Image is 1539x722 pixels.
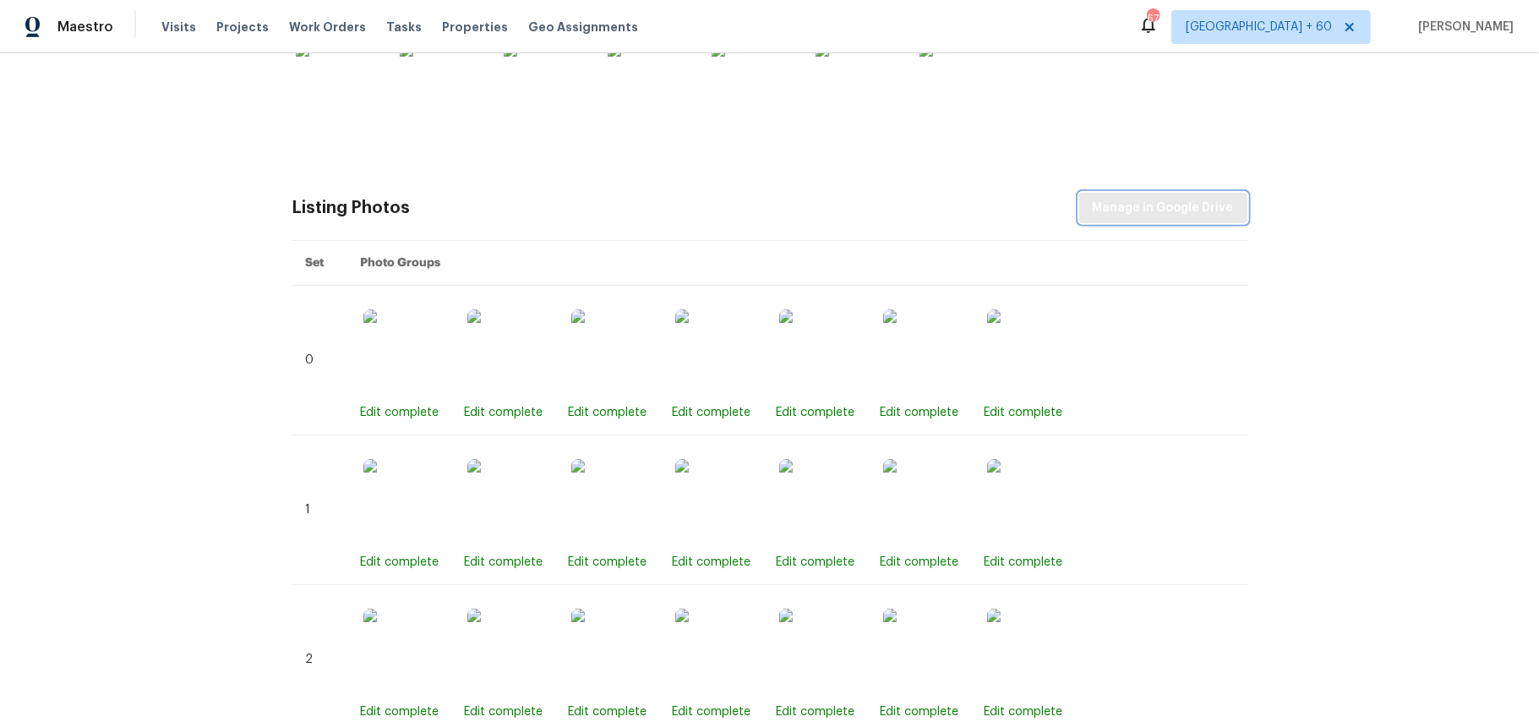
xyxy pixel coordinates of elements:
span: [PERSON_NAME] [1411,19,1514,36]
div: Edit complete [984,404,1062,421]
div: Edit complete [672,404,750,421]
div: Edit complete [672,554,750,571]
th: Set [292,241,347,286]
th: Photo Groups [347,241,1247,286]
span: Maestro [57,19,113,36]
span: Geo Assignments [528,19,638,36]
div: Edit complete [568,404,647,421]
span: [GEOGRAPHIC_DATA] + 60 [1186,19,1332,36]
div: Edit complete [984,703,1062,720]
div: Edit complete [568,554,647,571]
div: Edit complete [360,554,439,571]
div: 678 [1147,10,1159,27]
td: 0 [292,286,347,435]
div: Edit complete [880,554,958,571]
div: Edit complete [672,703,750,720]
div: Edit complete [776,404,854,421]
div: Edit complete [776,703,854,720]
td: 1 [292,435,347,585]
button: Manage in Google Drive [1079,193,1247,224]
div: Edit complete [984,554,1062,571]
div: Edit complete [568,703,647,720]
span: Visits [161,19,196,36]
span: Properties [442,19,508,36]
div: Edit complete [360,404,439,421]
div: Edit complete [360,703,439,720]
span: Tasks [386,21,422,33]
div: Edit complete [464,703,543,720]
span: Manage in Google Drive [1093,198,1234,219]
span: Projects [216,19,269,36]
div: Edit complete [464,554,543,571]
div: Edit complete [880,703,958,720]
span: Work Orders [289,19,366,36]
div: Edit complete [880,404,958,421]
div: Edit complete [464,404,543,421]
div: Listing Photos [292,200,411,216]
div: Edit complete [776,554,854,571]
